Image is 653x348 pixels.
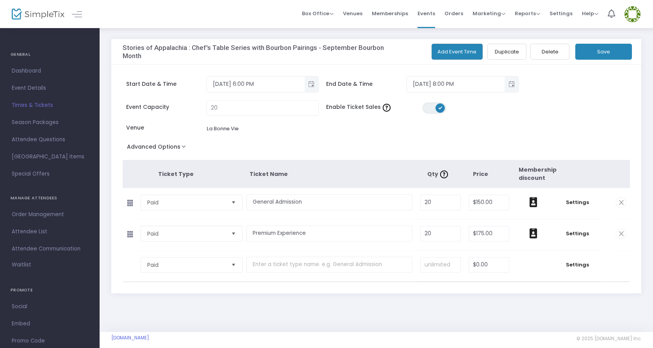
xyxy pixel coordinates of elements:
[12,152,88,162] span: [GEOGRAPHIC_DATA] Items
[246,257,412,273] input: Enter a ticket type name. e.g. General Admission
[473,10,505,17] span: Marketing
[158,170,194,178] span: Ticket Type
[207,125,239,133] div: La Bonne Vie
[417,4,435,23] span: Events
[147,261,225,269] span: Paid
[575,44,632,60] button: Save
[12,117,88,128] span: Season Packages
[519,166,557,182] span: Membership discount
[558,261,596,269] span: Settings
[372,4,408,23] span: Memberships
[246,194,412,210] input: Enter a ticket type name. e.g. General Admission
[246,225,412,241] input: Enter a ticket type name. e.g. General Admission
[123,44,387,60] h3: Stories of Appalachia : Chef's Table Series with Bourbon Pairings - September Bourbon Month
[576,336,641,342] span: © 2025 [DOMAIN_NAME] Inc.
[558,199,596,206] span: Settings
[326,103,422,111] span: Enable Ticket Sales
[250,170,288,178] span: Ticket Name
[147,230,225,238] span: Paid
[12,66,88,76] span: Dashboard
[228,257,239,272] button: Select
[12,227,88,237] span: Attendee List
[12,336,88,346] span: Promo Code
[12,100,88,110] span: Times & Tickets
[440,170,448,178] img: question-mark
[427,170,450,178] span: Qty
[487,44,526,60] button: Duplicate
[12,135,88,145] span: Attendee Questions
[582,10,598,17] span: Help
[438,106,442,110] span: ON
[12,244,88,254] span: Attendee Communication
[111,335,149,341] a: [DOMAIN_NAME]
[305,76,318,92] button: Toggle popup
[550,4,573,23] span: Settings
[12,261,31,269] span: Waitlist
[469,257,509,272] input: Price
[343,4,362,23] span: Venues
[505,76,518,92] button: Toggle popup
[558,230,596,238] span: Settings
[126,80,206,88] span: Start Date & Time
[126,103,206,111] span: Event Capacity
[11,190,89,206] h4: MANAGE ATTENDEES
[383,104,391,112] img: question-mark
[126,124,206,132] span: Venue
[302,10,334,17] span: Box Office
[469,195,509,210] input: Price
[11,282,89,298] h4: PROMOTE
[432,44,483,60] button: Add Event Time
[228,195,239,210] button: Select
[12,302,88,312] span: Social
[12,83,88,93] span: Event Details
[12,210,88,220] span: Order Management
[11,47,89,62] h4: GENERAL
[473,170,488,178] span: Price
[228,226,239,241] button: Select
[515,10,540,17] span: Reports
[123,141,193,155] button: Advanced Options
[444,4,463,23] span: Orders
[207,78,305,91] input: Select date & time
[407,78,505,91] input: Select date & time
[530,44,569,60] button: Delete
[469,226,509,241] input: Price
[12,169,88,179] span: Special Offers
[421,257,460,272] input: unlimited
[147,199,225,206] span: Paid
[12,319,88,329] span: Embed
[326,80,406,88] span: End Date & Time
